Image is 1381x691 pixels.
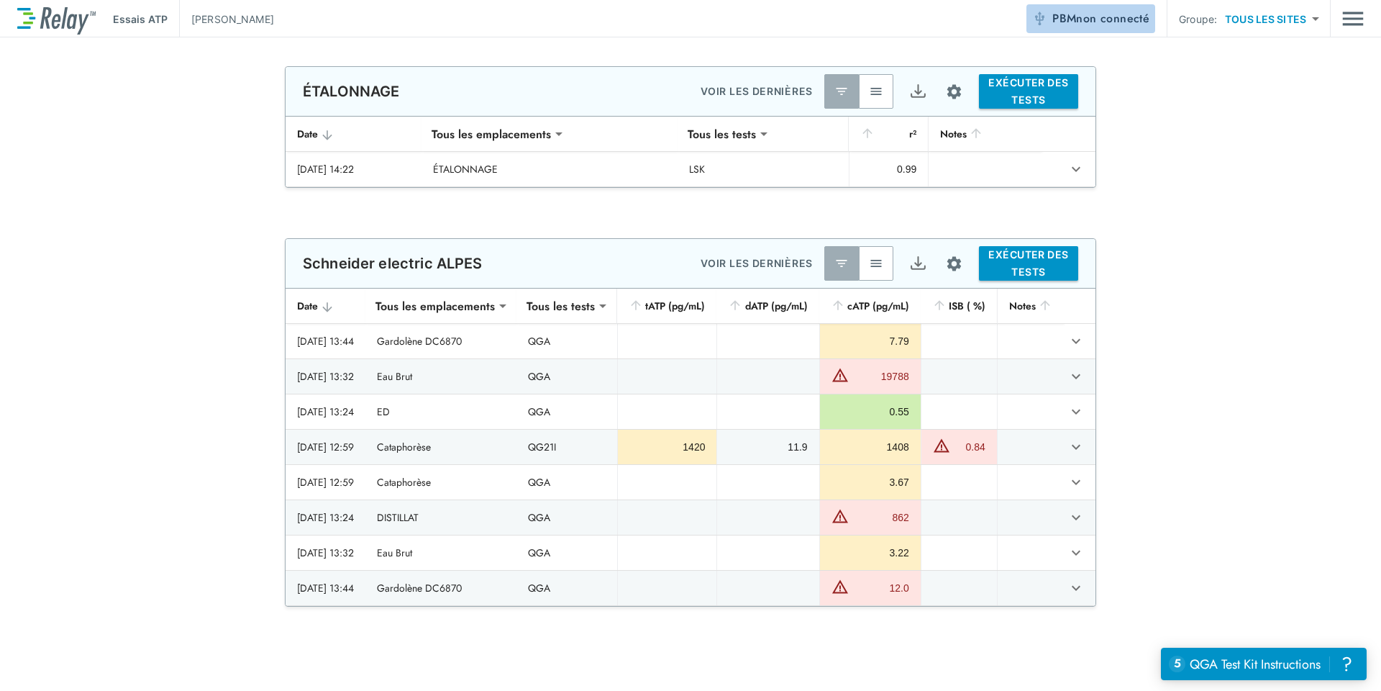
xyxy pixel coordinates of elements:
[516,500,617,535] td: QGA
[834,84,849,99] img: Dernier
[365,430,516,464] td: Cataphorèse
[1342,5,1364,32] img: Icône de tiroir
[1179,12,1217,27] p: Groupe:
[365,359,516,394] td: Eau Brut
[629,440,705,454] div: 1420
[297,334,354,348] div: [DATE] 13:44
[516,292,605,320] div: Tous les tests
[1064,364,1088,389] button: Développer la ligne
[645,297,705,315] font: tATP (pg/mL)
[1064,329,1088,353] button: Développer la ligne
[935,245,973,283] button: Configuration du site
[1064,435,1088,459] button: Développer la ligne
[678,119,766,148] div: Tous les tests
[831,507,849,525] img: Avertissement
[1342,5,1364,32] button: Menu principal
[1064,576,1088,600] button: Développer la ligne
[1064,505,1088,530] button: Développer la ligne
[1076,10,1149,27] span: non connecté
[831,366,849,384] img: Avertissement
[1064,541,1088,565] button: Développer la ligne
[1064,157,1088,181] button: Développer la ligne
[421,119,561,148] div: Tous les emplacements
[831,578,849,595] img: Avertissement
[1161,648,1367,680] iframe: Resource center
[297,546,354,560] div: [DATE] 13:32
[303,83,400,100] p: ÉTALONNAGE
[852,369,909,384] div: 19788
[516,324,617,358] td: QGA
[297,299,318,313] font: Date
[516,465,617,500] td: QGA
[297,162,410,176] div: [DATE] 14:22
[17,4,96,35] img: LuminUltra Relay
[365,465,516,500] td: Cataphorèse
[1009,297,1036,315] font: Notes
[365,292,505,320] div: Tous les emplacements
[516,536,617,570] td: QGA
[297,440,354,454] div: [DATE] 12:59
[935,73,973,111] button: Configuration du site
[297,510,354,525] div: [DATE] 13:24
[421,152,678,186] td: ÉTALONNAGE
[297,475,354,489] div: [DATE] 12:59
[909,125,916,143] font: r²
[297,369,354,384] div: [DATE] 13:32
[678,152,849,186] td: LSK
[303,255,483,272] p: Schneider electric ALPES
[945,83,963,101] img: Icône des paramètres
[869,256,883,271] img: Voir tout
[979,246,1078,281] button: EXÉCUTER DES TESTS
[365,500,516,535] td: DISTILLAT
[745,297,808,315] font: dATP (pg/mL)
[909,255,927,273] img: Icône d’exportation
[701,255,813,272] p: VOIR LES DERNIÈRES
[297,405,354,419] div: [DATE] 13:24
[861,162,916,176] div: 0.99
[516,571,617,605] td: QGA
[701,83,813,100] p: VOIR LES DERNIÈRES
[1064,399,1088,424] button: Développer la ligne
[901,74,935,109] button: Exportation
[949,297,985,315] font: ISB ( %)
[933,437,950,454] img: Avertissement
[852,581,909,595] div: 12.0
[1032,12,1047,26] img: Icône hors ligne
[945,255,963,273] img: Icône des paramètres
[516,359,617,394] td: QGA
[831,546,909,560] div: 3.22
[297,581,354,595] div: [DATE] 13:44
[834,256,849,271] img: Dernier
[831,475,909,489] div: 3.67
[1052,9,1149,29] span: PBM
[901,246,935,281] button: Exportation
[940,125,967,143] font: Notes
[852,510,909,525] div: 862
[831,440,909,454] div: 1408
[113,12,168,27] p: Essais ATP
[365,536,516,570] td: Eau Brut
[831,334,909,348] div: 7.79
[365,324,516,358] td: Gardolène DC6870
[286,289,1095,606] table: Tableau autocollant
[909,83,927,101] img: Icône d’exportation
[979,74,1078,109] button: EXÉCUTER DES TESTS
[729,440,807,454] div: 11.9
[297,127,318,141] font: Date
[516,394,617,429] td: QGA
[191,12,274,27] p: [PERSON_NAME]
[1026,4,1155,33] button: PBMnon connecté
[831,405,909,419] div: 0.55
[847,297,909,315] font: cATP (pg/mL)
[516,430,617,464] td: QG21I
[869,84,883,99] img: Voir tout
[365,394,516,429] td: ED
[365,571,516,605] td: Gardolène DC6870
[954,440,985,454] div: 0.84
[1064,470,1088,494] button: Développer la ligne
[286,117,1095,187] table: Tableau autocollant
